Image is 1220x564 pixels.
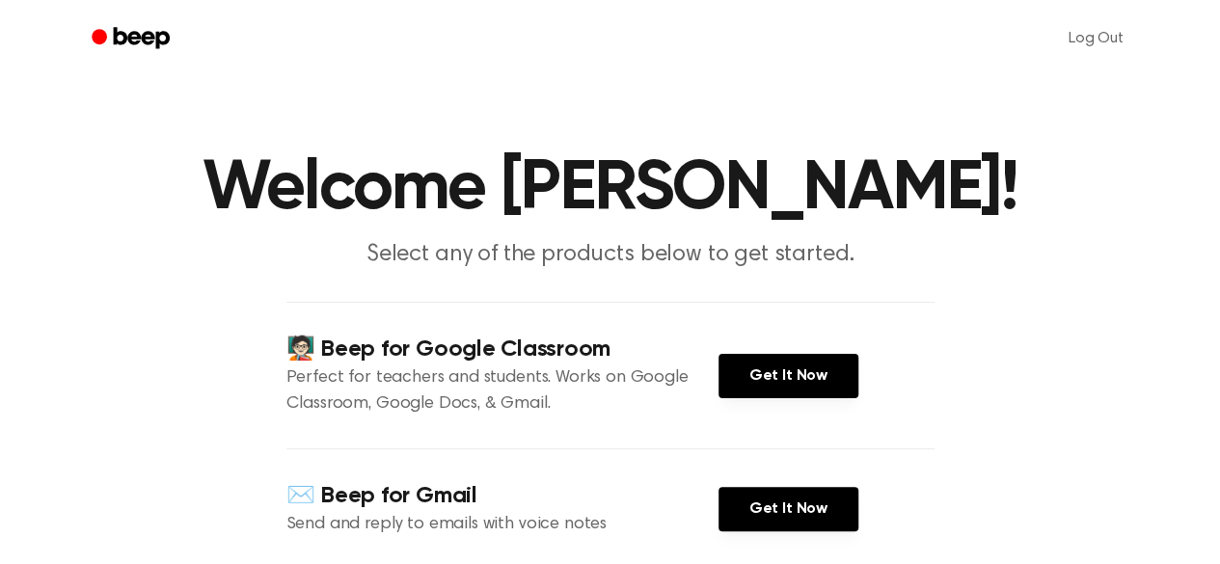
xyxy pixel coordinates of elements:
[78,20,187,58] a: Beep
[240,239,981,271] p: Select any of the products below to get started.
[286,365,718,417] p: Perfect for teachers and students. Works on Google Classroom, Google Docs, & Gmail.
[286,480,718,512] h4: ✉️ Beep for Gmail
[1049,15,1143,62] a: Log Out
[286,512,718,538] p: Send and reply to emails with voice notes
[286,334,718,365] h4: 🧑🏻‍🏫 Beep for Google Classroom
[718,354,858,398] a: Get It Now
[117,154,1104,224] h1: Welcome [PERSON_NAME]!
[718,487,858,531] a: Get It Now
